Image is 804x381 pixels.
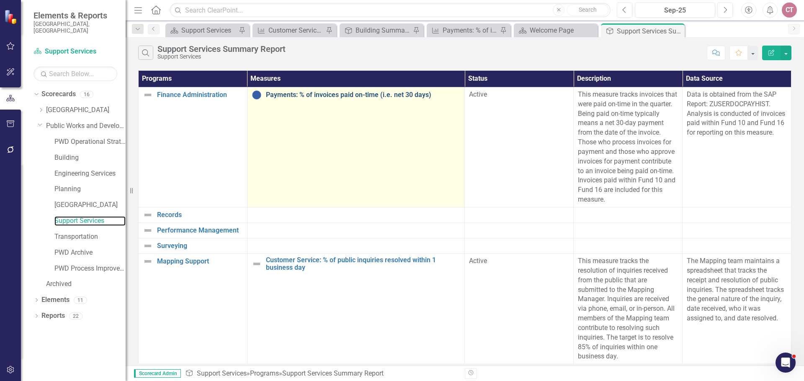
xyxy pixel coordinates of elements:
div: Customer Service: % of public inquiries resolved within 1 business day [268,25,324,36]
a: PWD Operational Strategy [54,137,126,147]
td: Double-Click to Edit [465,87,574,207]
a: PWD Archive [54,248,126,258]
div: 22 [69,312,82,320]
input: Search ClearPoint... [170,3,611,18]
a: Records [157,211,243,219]
small: [GEOGRAPHIC_DATA], [GEOGRAPHIC_DATA] [33,20,117,34]
button: Search [567,4,608,16]
a: Payments: % of invoices paid on-time (i.e. net 30 days) [429,25,498,36]
a: Welcome Page [516,25,595,36]
a: Transportation [54,232,126,242]
a: Reports [41,311,65,321]
button: CT [782,3,797,18]
div: Payments: % of invoices paid on-time (i.e. net 30 days) [443,25,498,36]
div: 11 [74,297,87,304]
div: Support Services Summary Report [282,369,384,377]
span: Elements & Reports [33,10,117,20]
a: Building Summary Report [342,25,411,36]
iframe: Intercom live chat [776,353,796,373]
button: Sep-25 [635,3,715,18]
a: Planning [54,184,126,194]
a: Payments: % of invoices paid on-time (i.e. net 30 days) [266,91,461,99]
td: Double-Click to Edit [574,87,683,207]
a: Programs [250,369,279,377]
a: PWD Process Improvements [54,264,126,274]
td: Double-Click to Edit Right Click for Context Menu [139,207,247,222]
a: Archived [46,279,126,289]
div: Support Services [157,54,286,60]
img: Not Defined [143,90,153,100]
span: Scorecard Admin [134,369,181,378]
a: Customer Service: % of public inquiries resolved within 1 business day [255,25,324,36]
a: [GEOGRAPHIC_DATA] [54,200,126,210]
img: ClearPoint Strategy [4,9,19,24]
div: Support Services [181,25,237,36]
div: Support Services Summary Report [617,26,683,36]
p: Active [469,256,569,266]
img: Not Defined [143,256,153,266]
td: Double-Click to Edit Right Click for Context Menu [139,222,247,238]
div: 16 [80,91,93,98]
img: Not Defined [143,241,153,251]
td: Double-Click to Edit [683,87,791,207]
a: Scorecards [41,89,76,99]
a: Support Services [197,369,247,377]
div: » » [185,369,459,378]
a: Building [54,153,126,163]
img: Not Defined [143,210,153,220]
div: Support Services Summary Report [157,44,286,54]
input: Search Below... [33,66,117,81]
span: Data is obtained from the SAP Report: ZUSERDOCPAYHIST. Analysis is conducted of invoices paid wit... [687,90,785,136]
a: Customer Service: % of public inquiries resolved within 1 business day [266,256,461,271]
p: This measure tracks invoices that were paid on-time in the quarter. Being paid on-time typically ... [578,90,678,205]
img: Not Defined [143,225,153,235]
p: This measure tracks the resolution of inquiries received from the public that are submitted to th... [578,256,678,363]
span: Search [579,6,597,13]
a: Engineering Services [54,169,126,179]
td: Double-Click to Edit Right Click for Context Menu [139,238,247,253]
a: Surveying [157,242,243,250]
p: The Mapping team maintains a spreadsheet that tracks the receipt and resolution of public inquiri... [687,256,787,323]
a: Public Works and Development [46,121,126,131]
a: Support Services [54,216,126,226]
a: [GEOGRAPHIC_DATA] [46,105,126,115]
div: Welcome Page [530,25,595,36]
a: Support Services [33,47,117,56]
a: Performance Management [157,227,243,234]
p: Active [469,90,569,100]
a: Elements [41,295,70,305]
td: Double-Click to Edit Right Click for Context Menu [139,87,247,207]
a: Support Services [167,25,237,36]
a: Mapping Support [157,258,243,265]
td: Double-Click to Edit Right Click for Context Menu [247,87,465,207]
a: Finance Administration [157,91,243,99]
div: Building Summary Report [356,25,411,36]
img: Baselining [252,90,262,100]
img: Not Defined [252,259,262,269]
div: Sep-25 [638,5,712,15]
